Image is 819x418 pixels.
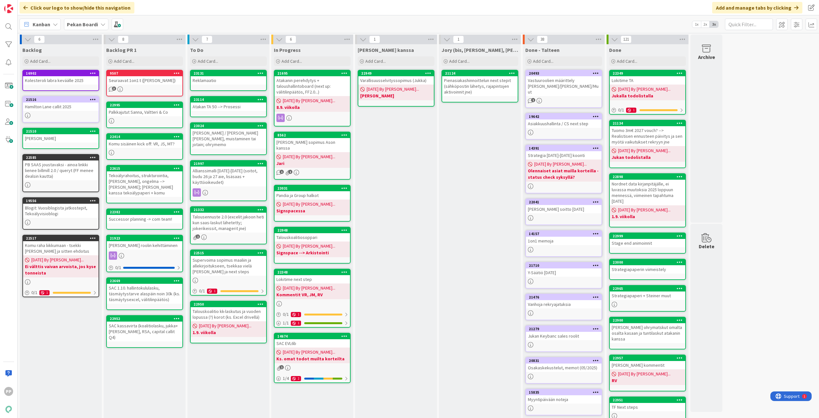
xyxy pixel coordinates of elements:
div: 21710Y-Säätiö [DATE] [526,263,601,277]
div: 21124Pienasiakashinnoittelun next stepit (sähköpostin lähetys, rajapintojen aktivoinnit jne) [442,70,518,96]
b: RV [612,377,683,384]
span: [DATE] By [PERSON_NAME]... [618,371,671,377]
span: [DATE] By [PERSON_NAME]... [283,201,335,208]
div: 22900 [610,317,685,323]
a: 22348Lokitime next step[DATE] By [PERSON_NAME]...Kommentit VR, JM, RV0/111/11 [274,269,351,328]
div: [PERSON_NAME] sopimus Ason kanssa [274,138,350,152]
span: 0 / 1 [283,311,289,318]
div: 1 [39,290,50,295]
div: 21332Talousennuste 2.0 (excelit jakoon heti kun saas-laskut lähetetty; jokerikeissit, managerit jne) [191,207,266,233]
div: 22949Varallisuusselvityssopimus (Jukka) [358,70,434,85]
span: [DATE] By [PERSON_NAME]... [283,285,335,291]
div: 21134 [613,121,685,126]
div: PB SAAS joustavaksi - ainoa linkki lienee billmill 2.0 / queryt (FF menee dealsin kautta) [23,160,99,180]
div: 22517Komu raha liikkumaan - tsekki [PERSON_NAME] ja sitten ehdotus [23,235,99,255]
div: 23114Atakan TA 50 --> Prosessi [191,97,266,111]
div: Vanhoja rekryajatuksia [526,300,601,308]
span: 3 [112,86,116,91]
a: 22349Lokitime TA[DATE] By [PERSON_NAME]...Jukalla todolistalla0/11 [609,70,686,115]
span: Add Card... [449,58,470,64]
a: 21124Pienasiakashinnoittelun next stepit (sähköpostin lähetys, rajapintojen aktivoinnit jne) [441,70,518,102]
a: 21997Allianssimalli [DATE]-[DATE] (soitot, budu 26 ja 27 aie, lisäsaas + käyttöoikeudet) [190,160,267,201]
div: 20493Vastuuroolien määrittely [PERSON_NAME]/[PERSON_NAME]/Muut [526,70,601,96]
div: 22585 [23,155,99,160]
div: 21332 [194,208,266,212]
div: 23131 [194,71,266,76]
b: Olennaiset asiat muilla korteilla - status check syksyllä? [528,168,600,180]
a: 21510[PERSON_NAME] [22,128,99,149]
div: Y-Säätiö [DATE] [526,268,601,277]
a: 21134Tuomo 3m€ 2027 vouch? --> Realistisen ennusteen päivitys ja sen myötä vaikutukset rekryyn jn... [609,120,686,168]
a: 22515Supervoima sopimus maaliin ja allekirjoitukseen, tsekkaa vielä [PERSON_NAME] ja next steps0/11 [190,250,267,296]
div: 22414 [110,135,182,139]
div: 23024 [191,123,266,129]
div: [PERSON_NAME] kommentit [610,361,685,369]
div: Allianssimalli [DATE]-[DATE] (soitot, budu 26 ja 27 aie, lisäsaas + käyttöoikeudet) [191,167,266,186]
div: 22669SAC 1.10. hallintokululasku, täsmäytystarve alaspäin noin 30k (ks. täsmäytysexcel, välitilin... [107,278,182,304]
div: 21476Vanhoja rekryajatuksia [526,294,601,308]
span: 1 [280,170,284,174]
div: 22950 [191,301,266,307]
div: 21279Jukan Keybanc sales roolit [526,326,601,340]
div: 22585PB SAAS joustavaksi - ainoa linkki lienee billmill 2.0 / queryt (FF menee dealsin kautta) [23,155,99,180]
a: 22517Komu raha liikkumaan - tsekki [PERSON_NAME] ja sitten ehdotus[DATE] By [PERSON_NAME]...Ei vä... [22,235,99,297]
div: 21997 [191,161,266,167]
div: 19642 [529,114,601,119]
div: 22348 [274,269,350,275]
div: Talouskoalitiosoppari [274,233,350,242]
div: [PERSON_NAME] / [PERSON_NAME] [PERSON_NAME], muistaminen tai jotain; ohrymemo [191,129,266,149]
div: 22349 [610,70,685,76]
div: 21997 [194,161,266,166]
span: Kanban [33,20,50,28]
span: Support [13,1,29,9]
div: 22948 [274,227,350,233]
div: 22517 [26,236,99,241]
span: 0 / 1 [31,289,37,296]
div: 19556 [23,198,99,204]
div: 22382 [110,210,182,214]
a: 22414Komu sisäinen kick off: VR, JS, MT? [106,133,183,160]
div: 0/11 [23,289,99,297]
a: 22669SAC 1.10. hallintokululasku, täsmäytystarve alaspäin noin 30k (ks. täsmäytysexcel, välitilin... [106,277,183,310]
a: 21279Jukan Keybanc sales roolit [525,325,602,352]
div: 22949 [358,70,434,76]
div: 0/11 [274,310,350,318]
div: 22999Stage end animoinnit [610,233,685,247]
div: 22900[PERSON_NAME] ohrymatskut omalta osalta kasaan ja tuntilaskut atakanin kanssa [610,317,685,343]
div: 1 [291,312,301,317]
div: [PERSON_NAME] [23,134,99,143]
div: 21923[PERSON_NAME] roolin kehittäminen [107,235,182,250]
div: 23024[PERSON_NAME] / [PERSON_NAME] [PERSON_NAME], muistaminen tai jotain; ohrymemo [191,123,266,149]
div: Lokitime TA [610,76,685,85]
div: 22952SAC kassavirta (koalitiolasku, jukka+[PERSON_NAME], RSA, capital callit Q4) [107,316,182,341]
div: 21710 [529,263,601,268]
b: 1.9. viikolla [612,213,683,220]
a: 20831Osakaskekustelut, memot (05/2025) [525,357,602,384]
a: 22957[PERSON_NAME] kommentit[DATE] By [PERSON_NAME]...RV [609,355,686,391]
div: 23114 [194,97,266,102]
div: 19642 [526,114,601,119]
div: 22995 [107,102,182,108]
div: 23031 [277,186,350,191]
div: 22957 [613,356,685,360]
a: 22615Tekoälyrahoitus, strukturointia, [PERSON_NAME], ongelma --> [PERSON_NAME]; [PERSON_NAME] kan... [106,165,183,203]
input: Quick Filter... [725,19,773,30]
div: Palkkajutut Sanna, Valtteri & Co [107,108,182,116]
div: 19556Blogit: Vuosiblogista jatkostepit, Tekoälyvisioblogi [23,198,99,218]
div: SAC 1.10. hallintokululasku, täsmäytystarve alaspäin noin 30k (ks. täsmäytysexcel, välitilinpäätös) [107,284,182,304]
div: Strategiapaperin viimeistely [610,265,685,274]
div: 16902Kolesteroli labra keväälle 2025 [23,70,99,85]
div: 23000Strategiapaperin viimeistely [610,259,685,274]
div: 1 [626,108,636,113]
a: 21923[PERSON_NAME] roolin kehittäminen0/1 [106,235,183,272]
span: [DATE] By [PERSON_NAME]... [283,243,335,250]
div: 23000 [613,260,685,265]
div: 22952 [110,316,182,321]
div: 1 [33,3,35,8]
span: 1 [280,365,284,369]
div: 15835Myyntipäivään noteja [526,389,601,404]
span: [DATE] By [PERSON_NAME]... [199,323,251,329]
div: 14391Strategia [DATE]-[DATE] koonti [526,145,601,160]
span: [DATE] By [PERSON_NAME]... [618,86,671,93]
a: 21516Hamilton Lane callit 2025 [22,96,99,123]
